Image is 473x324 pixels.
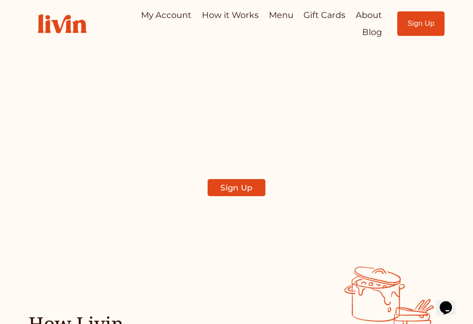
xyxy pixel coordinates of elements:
a: How it Works [202,7,258,24]
img: Livin [28,5,96,42]
a: About [356,7,382,24]
a: Blog [362,24,382,41]
a: Gift Cards [304,7,345,24]
iframe: chat widget [436,289,464,315]
span: Find a local chef who prepares customized, healthy meals in your kitchen [110,134,363,168]
a: My Account [141,7,191,24]
a: Sign Up [397,11,445,36]
a: Menu [269,7,293,24]
span: Take Back Your Evenings [88,86,385,120]
a: Sign Up [208,179,265,196]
